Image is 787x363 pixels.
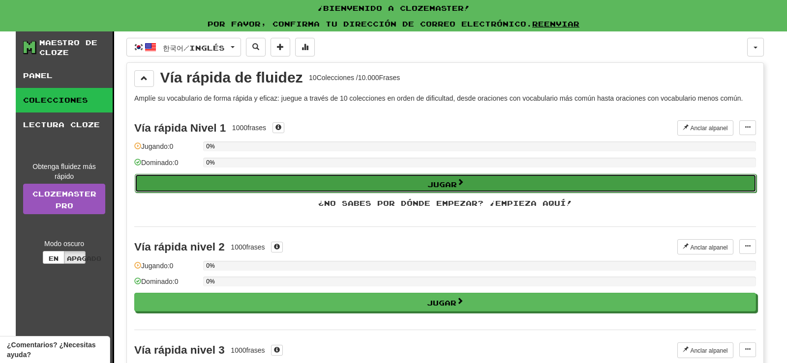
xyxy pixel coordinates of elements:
font: En [49,255,59,262]
font: 0% [206,278,214,285]
font: panel [713,125,727,132]
font: 0% [206,262,214,269]
font: 1000 [231,346,246,354]
font: ¿Comentarios? ¿Necesitas ayuda? [7,341,96,359]
a: Colecciones [16,88,113,112]
font: ¿No sabes por dónde empezar? ¡Empieza aquí! [318,199,572,207]
font: Obtenga fluidez más rápido [32,163,95,180]
font: Jugar [427,180,457,188]
button: Jugar [134,293,756,311]
font: Clozemaster [32,190,96,198]
font: Frases [379,74,400,82]
button: Oraciones de búsqueda [246,38,266,56]
button: En [43,251,64,264]
font: Colecciones [23,96,88,104]
button: Anclar alpanel [677,342,733,358]
font: Vía rápida nivel 3 [134,344,225,356]
font: Panel [23,71,53,80]
font: Inglés [189,43,225,52]
a: ClozemasterPro [23,184,105,214]
button: Apagado [64,251,86,264]
font: panel [713,244,727,251]
font: 0 [170,142,174,150]
font: 0 [175,278,179,285]
font: 0% [206,143,214,150]
font: 0 [170,262,174,270]
font: Lectura cloze [23,120,100,129]
button: Más estadísticas [295,38,315,56]
a: Reenviar [532,20,579,28]
font: Por favor, confirma tu dirección de correo electrónico. [208,20,532,28]
button: Anclar alpanel [677,120,733,136]
span: Abrir el widget de comentarios [7,340,103,360]
font: Vía rápida Nivel 1 [134,122,226,134]
font: Dominado: [141,159,175,167]
font: Modo oscuro [44,240,84,248]
font: Colecciones / [317,74,358,82]
font: Vía rápida nivel 2 [134,241,225,253]
font: ¡Bienvenido a Clozemaster! [317,4,470,12]
font: 1000 [231,243,246,251]
button: Añadir frase a la colección [271,38,290,56]
font: Anclar al [690,347,713,354]
font: Anclar al [690,125,713,132]
font: Amplíe su vocabulario de forma rápida y eficaz: juegue a través de 10 colecciones en orden de dif... [134,94,743,102]
font: 0% [206,159,214,166]
font: 10.000 [358,74,379,82]
button: 한국어/Inglés [126,38,241,56]
font: Jugando: [141,142,170,150]
font: 1000 [232,124,247,132]
font: Pro [56,201,73,210]
font: frases [246,346,265,354]
font: Vía rápida de fluidez [160,69,303,85]
font: Jugando: [141,262,170,270]
a: Panel [16,63,113,88]
font: 한국어 [163,43,183,52]
a: Lectura cloze [16,112,113,137]
font: Maestro de cloze [39,38,97,56]
font: 0 [175,159,179,167]
button: Anclar alpanel [677,239,733,254]
font: frases [247,124,266,132]
font: Apagado [67,255,101,262]
button: Jugar [135,174,757,193]
font: Anclar al [690,244,713,251]
font: / [183,43,189,52]
font: panel [713,347,727,354]
font: Jugar [427,299,456,307]
font: Dominado: [141,278,175,285]
font: 10 [309,74,317,82]
font: frases [246,243,265,251]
